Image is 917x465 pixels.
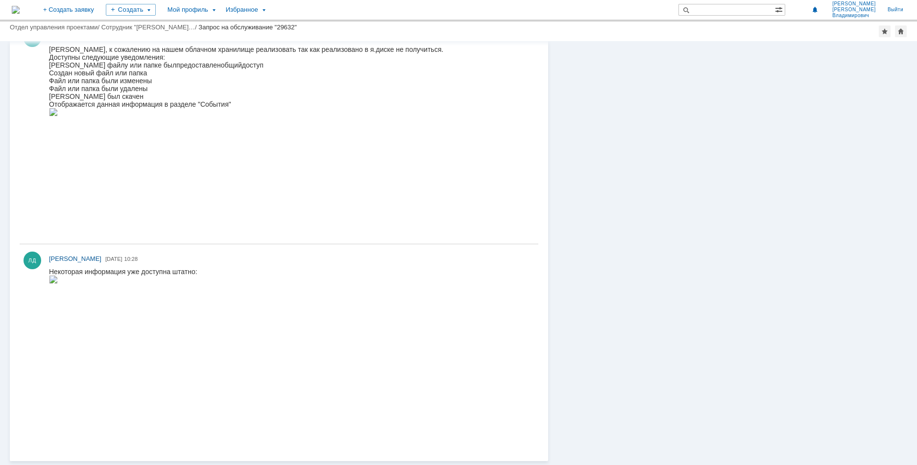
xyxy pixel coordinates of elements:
[10,23,101,31] div: /
[81,16,93,23] span: или
[832,13,876,19] span: Владимирович
[32,31,50,39] span: папка
[115,16,127,23] span: был
[101,23,195,31] a: Сотрудник "[PERSON_NAME]…
[71,39,98,47] span: удалены
[10,23,98,31] a: Отдел управления проектами
[127,16,172,23] span: предоставлен
[832,7,876,13] span: [PERSON_NAME]
[193,16,215,23] span: доступ
[95,16,113,23] span: папке
[19,31,30,39] span: или
[101,23,199,31] div: /
[12,6,20,14] a: Перейти на домашнюю страницу
[105,256,122,262] span: [DATE]
[49,255,101,262] span: [PERSON_NAME]
[66,23,78,31] span: или
[49,254,101,264] a: [PERSON_NAME]
[832,1,876,7] span: [PERSON_NAME]
[172,16,193,23] span: общий
[895,25,907,37] div: Сделать домашней страницей
[52,31,69,39] span: были
[71,31,103,39] span: изменены
[879,25,891,37] div: Добавить в избранное
[80,23,98,31] span: папка
[32,39,50,47] span: папка
[19,39,30,47] span: или
[52,39,69,47] span: были
[124,256,138,262] span: 10:28
[775,4,785,14] span: Расширенный поиск
[58,16,79,23] span: файлу
[47,23,64,31] span: файл
[12,6,20,14] img: logo
[106,4,156,16] div: Создать
[198,23,297,31] div: Запрос на обслуживание "29632"
[25,23,45,31] span: новый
